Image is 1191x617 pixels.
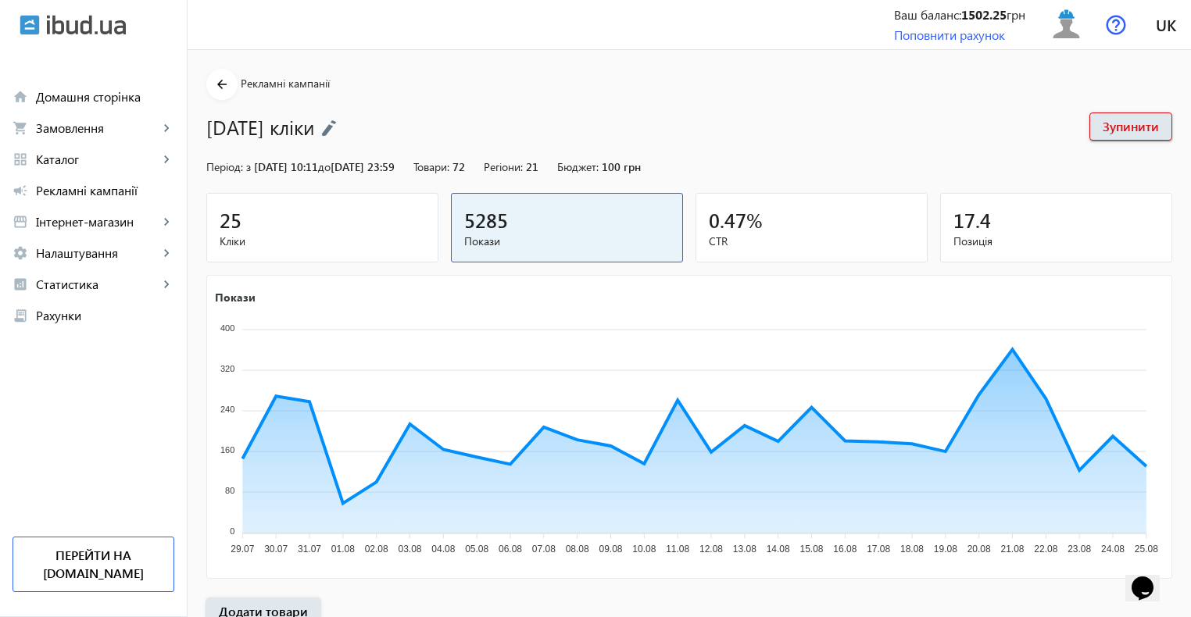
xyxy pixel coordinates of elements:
tspan: 24.08 [1101,544,1125,555]
span: 72 [452,159,465,174]
tspan: 0 [230,526,234,536]
a: Перейти на [DOMAIN_NAME] [13,537,174,592]
img: user.svg [1049,7,1084,42]
span: Рекламні кампанії [241,76,330,91]
span: Бюджет: [557,159,599,174]
tspan: 17.08 [867,544,890,555]
tspan: 05.08 [465,544,488,555]
iframe: chat widget [1125,555,1175,601]
tspan: 08.08 [566,544,589,555]
tspan: 160 [220,445,234,455]
mat-icon: keyboard_arrow_right [159,276,174,292]
tspan: 19.08 [934,544,957,555]
mat-icon: keyboard_arrow_right [159,152,174,167]
mat-icon: storefront [13,214,28,230]
tspan: 06.08 [499,544,522,555]
div: Ваш баланс: грн [894,6,1025,23]
span: Рекламні кампанії [36,183,174,198]
span: Період: з [206,159,251,174]
span: % [746,207,763,233]
mat-icon: keyboard_arrow_right [159,120,174,136]
span: Замовлення [36,120,159,136]
tspan: 12.08 [699,544,723,555]
tspan: 10.08 [632,544,656,555]
span: Статистика [36,276,159,292]
span: Інтернет-магазин [36,214,159,230]
span: 100 грн [602,159,641,174]
tspan: 240 [220,405,234,414]
span: Позиція [953,234,1159,249]
span: Зупинити [1103,118,1159,135]
button: Зупинити [1089,112,1172,141]
tspan: 16.08 [833,544,857,555]
tspan: 11.08 [666,544,689,555]
tspan: 80 [225,486,234,495]
tspan: 04.08 [431,544,455,555]
span: Товари: [413,159,449,174]
span: Домашня сторінка [36,89,174,105]
span: 0.47 [709,207,746,233]
tspan: 14.08 [767,544,790,555]
text: Покази [215,289,256,304]
span: Кліки [220,234,425,249]
img: help.svg [1106,15,1126,35]
span: 25 [220,207,241,233]
span: 17.4 [953,207,991,233]
tspan: 320 [220,363,234,373]
mat-icon: campaign [13,183,28,198]
tspan: 13.08 [733,544,756,555]
h1: [DATE] кліки [206,113,1074,141]
tspan: 18.08 [900,544,924,555]
tspan: 400 [220,323,234,332]
mat-icon: home [13,89,28,105]
tspan: 03.08 [398,544,421,555]
mat-icon: receipt_long [13,308,28,323]
span: CTR [709,234,914,249]
mat-icon: shopping_cart [13,120,28,136]
b: 1502.25 [961,6,1007,23]
span: Рахунки [36,308,174,323]
img: ibud_text.svg [47,15,126,35]
mat-icon: grid_view [13,152,28,167]
tspan: 22.08 [1034,544,1057,555]
tspan: 07.08 [532,544,556,555]
span: Покази [464,234,670,249]
img: ibud.svg [20,15,40,35]
mat-icon: keyboard_arrow_right [159,214,174,230]
tspan: 15.08 [799,544,823,555]
span: 21 [526,159,538,174]
tspan: 21.08 [1000,544,1024,555]
span: Налаштування [36,245,159,261]
span: Регіони: [484,159,523,174]
span: Каталог [36,152,159,167]
mat-icon: keyboard_arrow_right [159,245,174,261]
tspan: 09.08 [599,544,622,555]
span: [DATE] 10:11 [DATE] 23:59 [254,159,395,174]
tspan: 25.08 [1135,544,1158,555]
mat-icon: analytics [13,276,28,292]
span: 5285 [464,207,508,233]
a: Поповнити рахунок [894,27,1005,43]
tspan: 02.08 [365,544,388,555]
tspan: 30.07 [264,544,288,555]
tspan: 29.07 [231,544,254,555]
tspan: 20.08 [967,544,991,555]
tspan: 01.08 [331,544,355,555]
span: до [318,159,331,174]
span: uk [1156,15,1176,34]
tspan: 31.07 [298,544,321,555]
mat-icon: arrow_back [213,75,232,95]
mat-icon: settings [13,245,28,261]
tspan: 23.08 [1068,544,1091,555]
